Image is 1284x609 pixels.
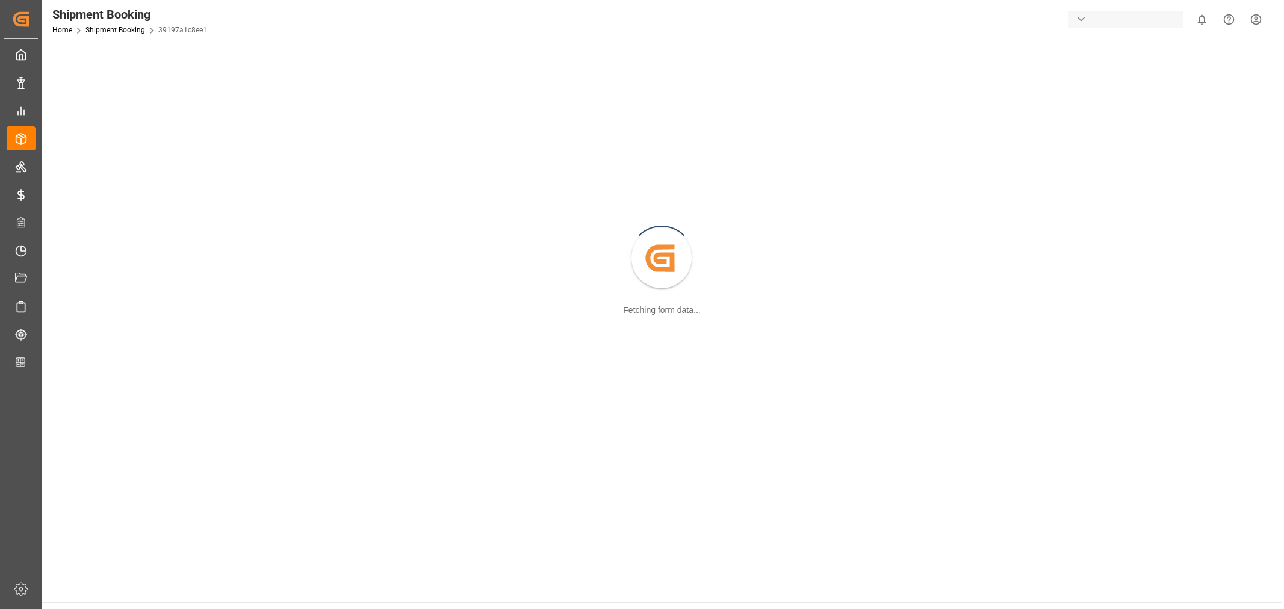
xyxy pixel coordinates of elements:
[1215,6,1242,33] button: Help Center
[1188,6,1215,33] button: show 0 new notifications
[52,5,207,23] div: Shipment Booking
[85,26,145,34] a: Shipment Booking
[623,304,700,317] div: Fetching form data...
[52,26,72,34] a: Home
